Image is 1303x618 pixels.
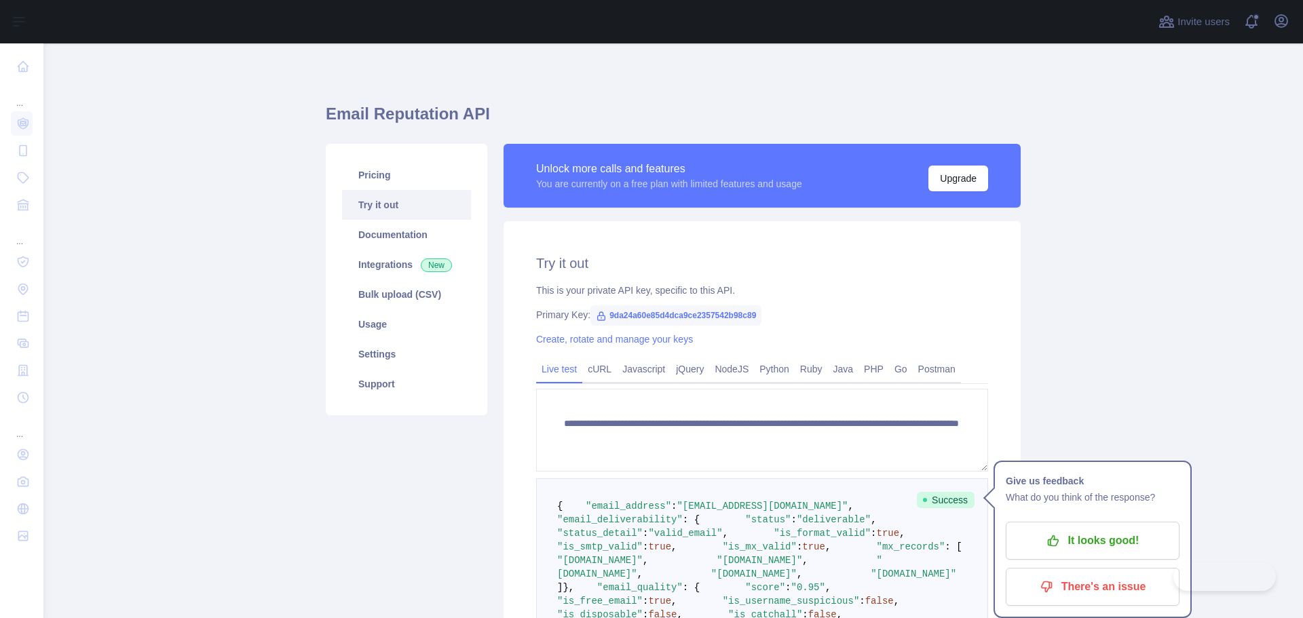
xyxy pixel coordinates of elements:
span: Invite users [1177,14,1230,30]
span: , [825,541,831,552]
button: Upgrade [928,166,988,191]
span: "is_format_valid" [774,528,871,539]
h1: Email Reputation API [326,103,1021,136]
span: false [865,596,894,606]
div: ... [11,220,33,247]
h1: Give us feedback [1006,473,1179,489]
h2: Try it out [536,254,988,273]
span: "[DOMAIN_NAME]" [717,555,802,566]
span: "email_quality" [597,582,683,593]
div: You are currently on a free plan with limited features and usage [536,177,802,191]
span: , [671,596,677,606]
span: : { [683,582,700,593]
span: "valid_email" [648,528,722,539]
a: Postman [913,358,961,380]
span: "deliverable" [797,514,871,525]
span: , [848,501,854,511]
span: , [643,555,648,566]
span: : [643,541,648,552]
button: Invite users [1156,11,1232,33]
span: , [871,514,876,525]
span: : [671,501,677,511]
span: New [421,258,452,272]
span: "status_detail" [557,528,643,539]
span: { [557,501,563,511]
span: "email_deliverability" [557,514,683,525]
span: , [637,568,643,579]
a: Try it out [342,190,471,220]
a: Python [754,358,795,380]
span: "mx_records" [877,541,945,552]
span: , [825,582,831,593]
span: "is_free_email" [557,596,643,606]
span: true [802,541,825,552]
a: PHP [858,358,889,380]
a: Ruby [795,358,828,380]
div: Unlock more calls and features [536,161,802,177]
p: It looks good! [1016,529,1169,552]
iframe: Toggle Customer Support [1173,562,1276,591]
span: : [791,514,797,525]
span: "[DOMAIN_NAME]" [557,555,643,566]
a: Java [828,358,859,380]
span: : [785,582,791,593]
div: Primary Key: [536,308,988,322]
span: "0.95" [791,582,825,593]
a: cURL [582,358,617,380]
a: Bulk upload (CSV) [342,279,471,309]
span: "is_mx_valid" [723,541,797,552]
span: true [877,528,900,539]
a: Live test [536,358,582,380]
span: , [894,596,899,606]
span: "email_address" [586,501,671,511]
button: It looks good! [1006,522,1179,560]
span: "[DOMAIN_NAME]" [711,568,797,579]
span: , [723,528,728,539]
div: This is your private API key, specific to this API. [536,284,988,297]
span: 9da24a60e85d4dca9ce2357542b98c89 [590,305,761,326]
a: Documentation [342,220,471,250]
span: , [899,528,905,539]
span: : [643,596,648,606]
span: "is_username_suspicious" [723,596,860,606]
span: true [648,541,671,552]
a: Create, rotate and manage your keys [536,334,693,345]
span: , [802,555,808,566]
div: ... [11,81,33,109]
span: : [871,528,876,539]
span: : [ [945,541,962,552]
span: "is_smtp_valid" [557,541,643,552]
span: true [648,596,671,606]
a: Integrations New [342,250,471,279]
span: , [671,541,677,552]
a: Support [342,369,471,399]
p: What do you think of the response? [1006,489,1179,505]
a: Go [889,358,913,380]
span: "score" [745,582,785,593]
button: There's an issue [1006,568,1179,606]
span: : [859,596,865,606]
span: , [797,568,802,579]
span: : { [683,514,700,525]
span: : [643,528,648,539]
span: ] [557,582,563,593]
a: Usage [342,309,471,339]
a: Settings [342,339,471,369]
p: There's an issue [1016,575,1169,598]
a: NodeJS [709,358,754,380]
span: "[EMAIL_ADDRESS][DOMAIN_NAME]" [677,501,848,511]
a: Pricing [342,160,471,190]
span: "[DOMAIN_NAME]" [871,568,956,579]
span: "status" [745,514,791,525]
div: ... [11,412,33,440]
span: }, [563,582,574,593]
span: : [797,541,802,552]
a: Javascript [617,358,671,380]
span: Success [917,492,975,508]
a: jQuery [671,358,709,380]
